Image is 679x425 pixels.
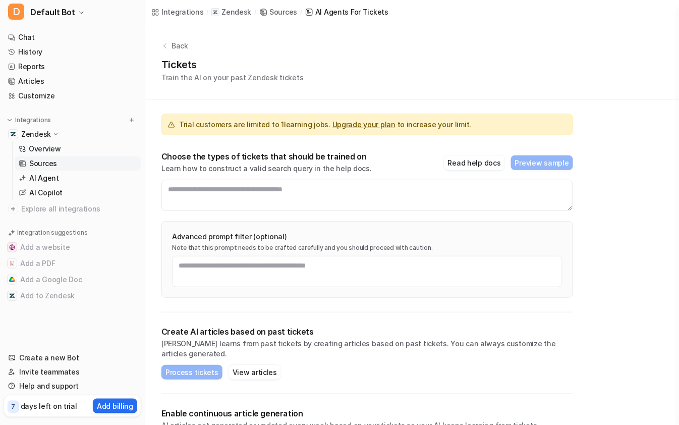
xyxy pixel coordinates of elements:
[4,45,141,59] a: History
[172,40,188,51] p: Back
[161,408,573,418] p: Enable continuous article generation
[4,74,141,88] a: Articles
[15,156,141,171] a: Sources
[6,117,13,124] img: expand menu
[259,7,297,17] a: Sources
[9,244,15,250] img: Add a website
[21,201,137,217] span: Explore all integrations
[21,401,77,411] p: days left on trial
[161,57,304,72] h1: Tickets
[8,4,24,20] span: D
[332,120,395,129] a: Upgrade your plan
[315,7,388,17] div: AI Agents for tickets
[4,202,141,216] a: Explore all integrations
[29,188,63,198] p: AI Copilot
[161,164,372,174] p: Learn how to construct a valid search query in the help docs.
[161,151,372,162] p: Choose the types of tickets that should be trained on
[29,173,59,183] p: AI Agent
[10,131,16,137] img: Zendesk
[93,399,137,413] button: Add billing
[172,232,562,242] p: Advanced prompt filter (optional)
[29,144,61,154] p: Overview
[11,402,15,411] p: 7
[305,7,388,17] a: AI Agents for tickets
[221,7,251,17] p: Zendesk
[30,5,75,19] span: Default Bot
[211,7,251,17] a: Zendesk
[29,158,57,169] p: Sources
[4,365,141,379] a: Invite teammates
[9,293,15,299] img: Add to Zendesk
[4,351,141,365] a: Create a new Bot
[4,379,141,393] a: Help and support
[128,117,135,124] img: menu_add.svg
[300,8,302,17] span: /
[8,204,18,214] img: explore all integrations
[161,7,204,17] div: Integrations
[161,72,304,83] p: Train the AI on your past Zendesk tickets
[172,244,562,252] p: Note that this prompt needs to be crafted carefully and you should proceed with caution.
[254,8,256,17] span: /
[161,327,573,337] p: Create AI articles based on past tickets
[9,277,15,283] img: Add a Google Doc
[21,129,51,139] p: Zendesk
[444,155,505,170] button: Read help docs
[15,171,141,185] a: AI Agent
[4,239,141,255] button: Add a websiteAdd a website
[9,260,15,267] img: Add a PDF
[15,186,141,200] a: AI Copilot
[4,60,141,74] a: Reports
[161,365,222,380] button: Process tickets
[4,288,141,304] button: Add to ZendeskAdd to Zendesk
[97,401,133,411] p: Add billing
[4,115,54,125] button: Integrations
[511,155,573,170] button: Preview sample
[17,228,87,237] p: Integration suggestions
[15,116,51,124] p: Integrations
[4,255,141,272] button: Add a PDFAdd a PDF
[151,7,204,17] a: Integrations
[4,272,141,288] button: Add a Google DocAdd a Google Doc
[15,142,141,156] a: Overview
[229,365,281,380] button: View articles
[4,89,141,103] a: Customize
[179,119,471,130] span: Trial customers are limited to 1 learning jobs. to increase your limit.
[269,7,297,17] div: Sources
[161,339,573,359] p: [PERSON_NAME] learns from past tickets by creating articles based on past tickets. You can always...
[4,30,141,44] a: Chat
[207,8,209,17] span: /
